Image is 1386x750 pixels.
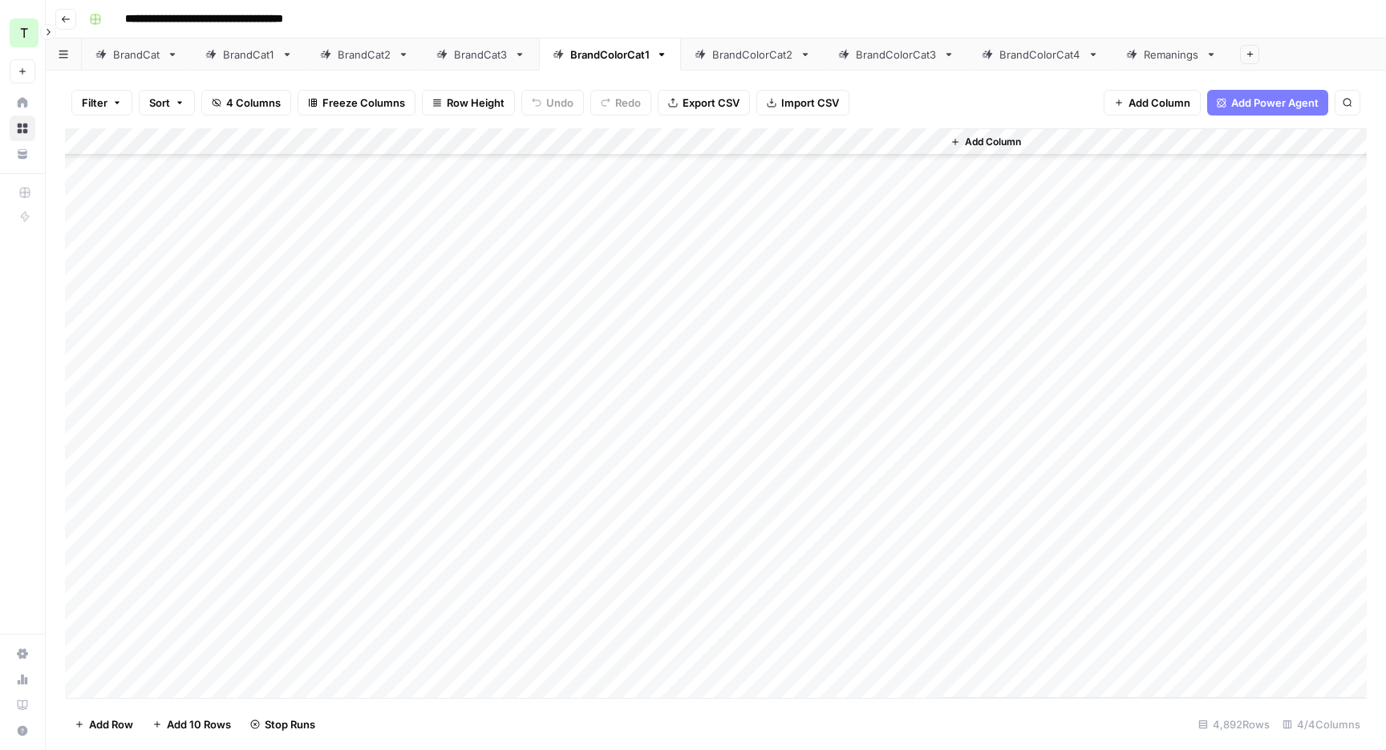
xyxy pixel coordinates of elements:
span: Add Column [965,135,1021,149]
span: Undo [546,95,573,111]
a: BrandCat [82,39,192,71]
div: BrandColorCat2 [712,47,793,63]
a: BrandColorCat1 [539,39,681,71]
button: Filter [71,90,132,116]
a: Home [10,90,35,116]
button: Export CSV [658,90,750,116]
div: 4/4 Columns [1276,711,1367,737]
span: Export CSV [683,95,740,111]
div: BrandColorCat1 [570,47,650,63]
button: Row Height [422,90,515,116]
span: Filter [82,95,107,111]
button: Help + Support [10,718,35,744]
button: Add Power Agent [1207,90,1328,116]
button: Add Row [65,711,143,737]
a: Your Data [10,141,35,167]
span: Add Column [1129,95,1190,111]
span: Add Row [89,716,133,732]
div: BrandColorCat4 [999,47,1081,63]
span: Import CSV [781,95,839,111]
button: Add 10 Rows [143,711,241,737]
button: Sort [139,90,195,116]
div: BrandCat1 [223,47,275,63]
div: BrandCat3 [454,47,508,63]
a: BrandColorCat2 [681,39,825,71]
div: BrandCat [113,47,160,63]
a: Learning Hub [10,692,35,718]
a: Settings [10,641,35,667]
button: Add Column [1104,90,1201,116]
a: BrandCat2 [306,39,423,71]
button: 4 Columns [201,90,291,116]
span: Stop Runs [265,716,315,732]
div: BrandColorCat3 [856,47,937,63]
a: BrandColorCat3 [825,39,968,71]
button: Import CSV [756,90,849,116]
div: 4,892 Rows [1192,711,1276,737]
button: Freeze Columns [298,90,415,116]
span: Row Height [447,95,505,111]
button: Workspace: TY SEO Team [10,13,35,53]
span: T [20,23,28,43]
button: Undo [521,90,584,116]
button: Redo [590,90,651,116]
span: 4 Columns [226,95,281,111]
span: Redo [615,95,641,111]
a: Browse [10,116,35,141]
a: Remanings [1112,39,1230,71]
div: BrandCat2 [338,47,391,63]
a: Usage [10,667,35,692]
a: BrandColorCat4 [968,39,1112,71]
a: BrandCat3 [423,39,539,71]
span: Add 10 Rows [167,716,231,732]
span: Sort [149,95,170,111]
a: BrandCat1 [192,39,306,71]
div: Remanings [1144,47,1199,63]
button: Stop Runs [241,711,325,737]
span: Freeze Columns [322,95,405,111]
span: Add Power Agent [1231,95,1319,111]
button: Add Column [944,132,1027,152]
